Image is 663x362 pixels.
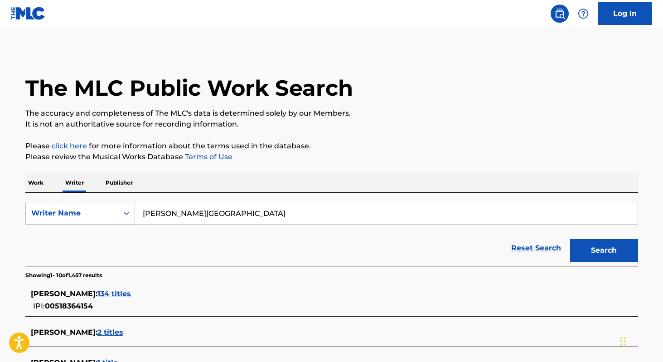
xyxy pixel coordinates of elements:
[25,173,46,192] p: Work
[618,318,663,362] iframe: Chat Widget
[33,302,45,310] span: IPI:
[620,328,626,355] div: Drag
[570,239,638,262] button: Search
[507,238,566,258] a: Reset Search
[25,74,353,102] h1: The MLC Public Work Search
[25,141,638,152] p: Please for more information about the terms used in the database.
[25,271,102,279] p: Showing 1 - 10 of 1,457 results
[97,328,123,337] span: 2 titles
[25,202,638,266] form: Search Form
[25,152,638,162] p: Please review the Musical Works Database
[103,173,136,192] p: Publisher
[97,289,131,298] span: 134 titles
[551,5,569,23] a: Public Search
[31,289,97,298] span: [PERSON_NAME] :
[25,108,638,119] p: The accuracy and completeness of The MLC's data is determined solely by our Members.
[183,152,232,161] a: Terms of Use
[554,8,565,19] img: search
[52,142,87,150] a: click here
[31,328,97,337] span: [PERSON_NAME] :
[11,7,46,20] img: MLC Logo
[598,2,652,25] a: Log In
[31,208,113,219] div: Writer Name
[578,8,589,19] img: help
[45,302,93,310] span: 00518364154
[25,119,638,130] p: It is not an authoritative source for recording information.
[574,5,592,23] div: Help
[63,173,87,192] p: Writer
